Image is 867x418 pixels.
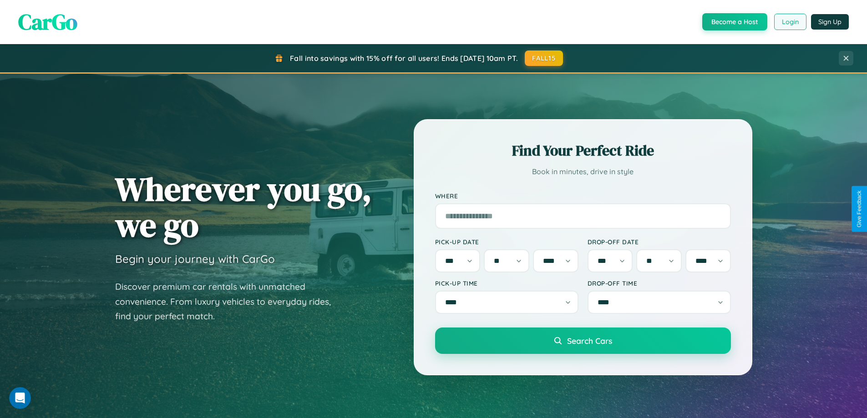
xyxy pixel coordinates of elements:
label: Drop-off Date [588,238,731,246]
button: Become a Host [702,13,767,30]
button: Login [774,14,806,30]
iframe: Intercom live chat [9,387,31,409]
button: Search Cars [435,327,731,354]
button: FALL15 [525,50,563,66]
p: Discover premium car rentals with unmatched convenience. From luxury vehicles to everyday rides, ... [115,279,343,324]
label: Pick-up Time [435,279,578,287]
button: Sign Up [811,14,849,30]
span: Fall into savings with 15% off for all users! Ends [DATE] 10am PT. [290,54,518,63]
div: Give Feedback [856,191,862,227]
h3: Begin your journey with CarGo [115,252,275,266]
label: Drop-off Time [588,279,731,287]
span: Search Cars [567,336,612,346]
label: Where [435,192,731,200]
h1: Wherever you go, we go [115,171,372,243]
p: Book in minutes, drive in style [435,165,731,178]
h2: Find Your Perfect Ride [435,141,731,161]
span: CarGo [18,7,77,37]
label: Pick-up Date [435,238,578,246]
